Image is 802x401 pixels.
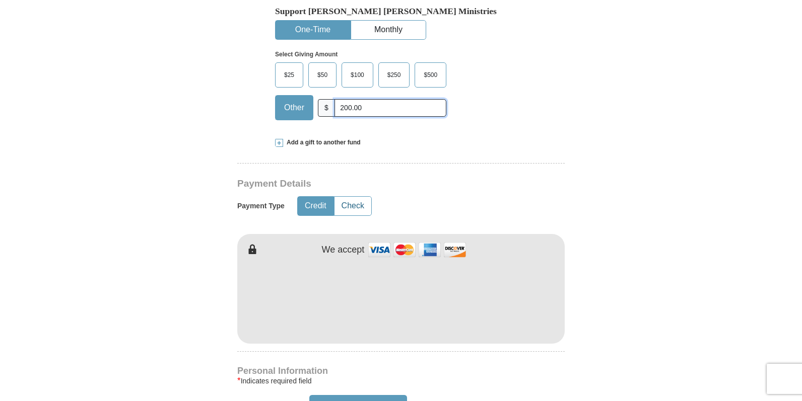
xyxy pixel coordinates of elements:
h4: We accept [322,245,365,256]
span: Add a gift to another fund [283,138,361,147]
img: credit cards accepted [367,239,467,261]
h5: Support [PERSON_NAME] [PERSON_NAME] Ministries [275,6,527,17]
span: $500 [419,67,442,83]
span: Other [279,100,309,115]
button: One-Time [276,21,350,39]
button: Monthly [351,21,426,39]
h4: Personal Information [237,367,565,375]
button: Check [335,197,371,215]
span: $100 [346,67,369,83]
span: $50 [312,67,332,83]
span: $250 [382,67,406,83]
h3: Payment Details [237,178,494,190]
input: Other Amount [335,99,446,117]
span: $ [318,99,335,117]
button: Credit [298,197,333,215]
span: $25 [279,67,299,83]
h5: Payment Type [237,202,285,210]
div: Indicates required field [237,375,565,387]
strong: Select Giving Amount [275,51,338,58]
